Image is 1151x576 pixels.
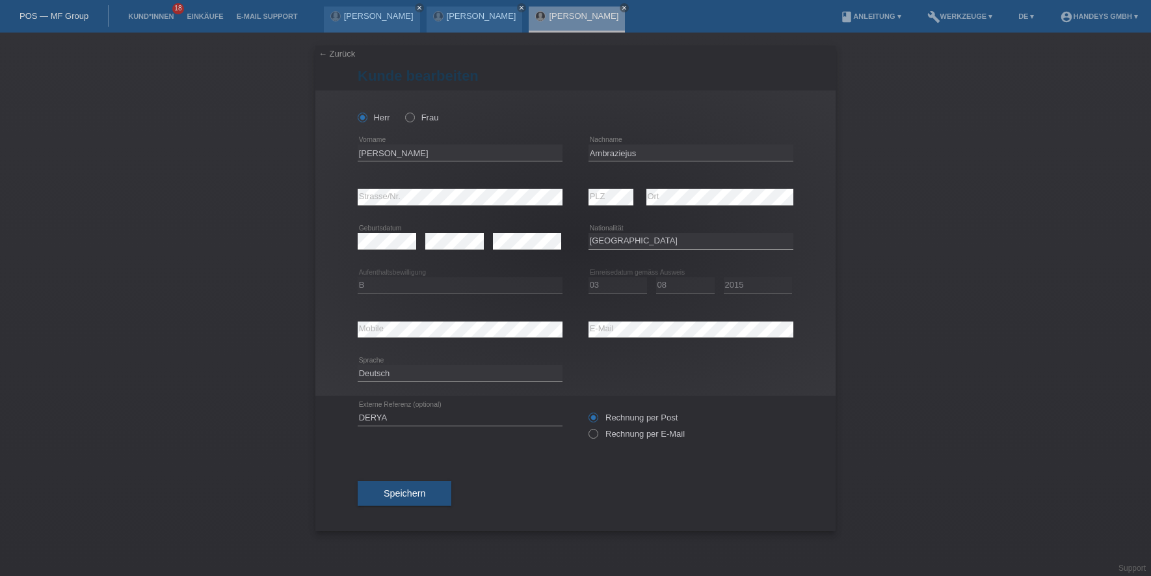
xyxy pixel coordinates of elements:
a: DE ▾ [1012,12,1040,20]
a: [PERSON_NAME] [549,11,618,21]
a: close [620,3,629,12]
i: build [927,10,940,23]
label: Herr [358,113,390,122]
span: 18 [172,3,184,14]
a: E-Mail Support [230,12,304,20]
input: Herr [358,113,366,121]
a: account_circleHandeys GmbH ▾ [1053,12,1144,20]
a: Support [1118,564,1146,573]
a: close [415,3,424,12]
a: Einkäufe [180,12,230,20]
label: Frau [405,113,438,122]
a: [PERSON_NAME] [344,11,414,21]
a: ← Zurück [319,49,355,59]
span: Speichern [384,488,425,499]
a: [PERSON_NAME] [447,11,516,21]
label: Rechnung per E-Mail [589,429,685,439]
a: buildWerkzeuge ▾ [921,12,999,20]
label: Rechnung per Post [589,413,678,422]
a: POS — MF Group [20,11,88,21]
input: Frau [405,113,414,121]
h1: Kunde bearbeiten [358,68,793,84]
input: Rechnung per Post [589,413,597,429]
a: close [517,3,526,12]
i: close [416,5,423,11]
i: close [621,5,628,11]
a: Kund*innen [122,12,180,20]
i: account_circle [1060,10,1073,23]
i: book [840,10,853,23]
input: Rechnung per E-Mail [589,429,597,445]
button: Speichern [358,481,451,506]
a: bookAnleitung ▾ [834,12,907,20]
i: close [518,5,525,11]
